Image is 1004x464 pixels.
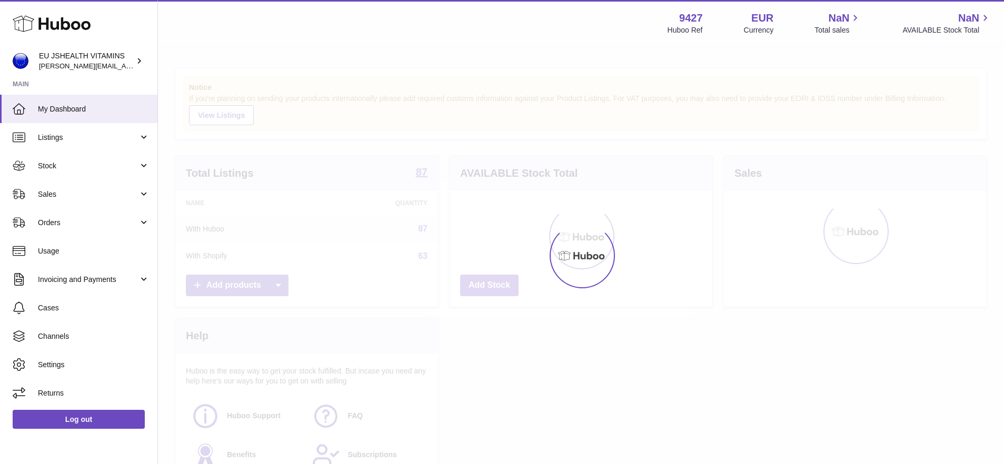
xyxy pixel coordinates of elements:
[679,11,703,25] strong: 9427
[38,303,150,313] span: Cases
[38,246,150,256] span: Usage
[744,25,774,35] div: Currency
[828,11,849,25] span: NaN
[13,53,28,69] img: laura@jessicasepel.com
[38,275,138,285] span: Invoicing and Payments
[39,51,134,71] div: EU JSHEALTH VITAMINS
[668,25,703,35] div: Huboo Ref
[38,161,138,171] span: Stock
[38,388,150,398] span: Returns
[902,25,991,35] span: AVAILABLE Stock Total
[38,331,150,341] span: Channels
[39,62,211,70] span: [PERSON_NAME][EMAIL_ADDRESS][DOMAIN_NAME]
[902,11,991,35] a: NaN AVAILABLE Stock Total
[751,11,773,25] strong: EUR
[38,218,138,228] span: Orders
[13,410,145,429] a: Log out
[958,11,979,25] span: NaN
[814,25,861,35] span: Total sales
[814,11,861,35] a: NaN Total sales
[38,133,138,143] span: Listings
[38,104,150,114] span: My Dashboard
[38,360,150,370] span: Settings
[38,189,138,199] span: Sales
